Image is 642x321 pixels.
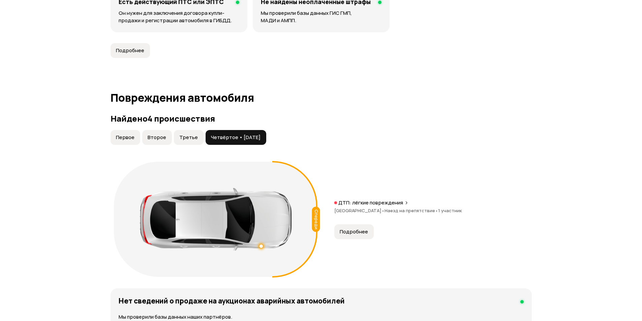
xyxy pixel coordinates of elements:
[385,207,438,214] span: Наезд на препятствие
[119,9,240,24] p: Он нужен для заключения договора купли-продажи и регистрации автомобиля в ГИБДД.
[148,134,166,141] span: Второе
[334,224,374,239] button: Подробнее
[206,130,266,145] button: Четвёртое • [DATE]
[119,296,345,305] h4: Нет сведений о продаже на аукционах аварийных автомобилей
[261,9,381,24] p: Мы проверили базы данных ГИС ГМП, МАДИ и АМПП.
[116,134,134,141] span: Первое
[338,199,403,206] p: ДТП: лёгкие повреждения
[435,207,438,214] span: •
[312,207,320,232] div: Спереди
[111,130,140,145] button: Первое
[438,207,462,214] span: 1 участник
[179,134,198,141] span: Третье
[111,92,532,104] h1: Повреждения автомобиля
[142,130,172,145] button: Второе
[119,313,524,321] p: Мы проверили базы данных наших партнёров.
[340,228,368,235] span: Подробнее
[174,130,204,145] button: Третье
[116,47,144,54] span: Подробнее
[111,43,150,58] button: Подробнее
[334,207,385,214] span: [GEOGRAPHIC_DATA]
[381,207,385,214] span: •
[211,134,261,141] span: Четвёртое • [DATE]
[111,114,532,123] h3: Найдено 4 происшествия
